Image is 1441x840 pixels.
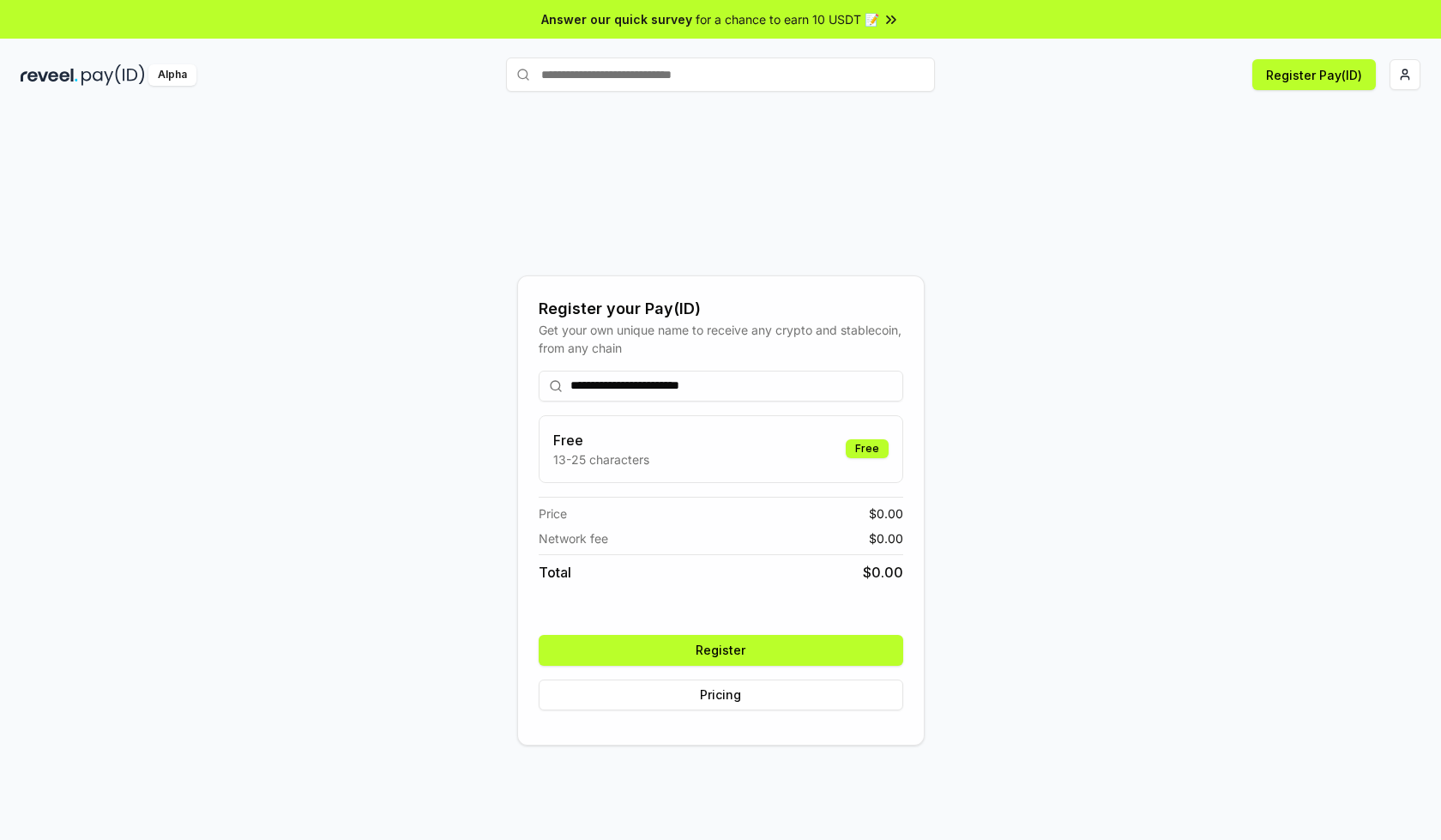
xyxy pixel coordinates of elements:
button: Pricing [539,680,903,710]
span: $ 0.00 [863,562,903,583]
span: Network fee [539,529,608,547]
p: 13-25 characters [553,450,649,468]
div: Register your Pay(ID) [539,297,903,321]
span: Total [539,562,571,583]
span: Answer our quick survey [541,10,692,28]
h3: Free [553,430,649,450]
div: Free [846,439,889,458]
span: $ 0.00 [869,505,903,523]
button: Register Pay(ID) [1252,59,1376,90]
img: pay_id [81,64,145,86]
div: Get your own unique name to receive any crypto and stablecoin, from any chain [539,321,903,357]
img: reveel_dark [21,64,78,86]
span: Price [539,505,567,523]
span: $ 0.00 [869,529,903,547]
button: Register [539,635,903,666]
div: Alpha [148,64,196,86]
span: for a chance to earn 10 USDT 📝 [696,10,879,28]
